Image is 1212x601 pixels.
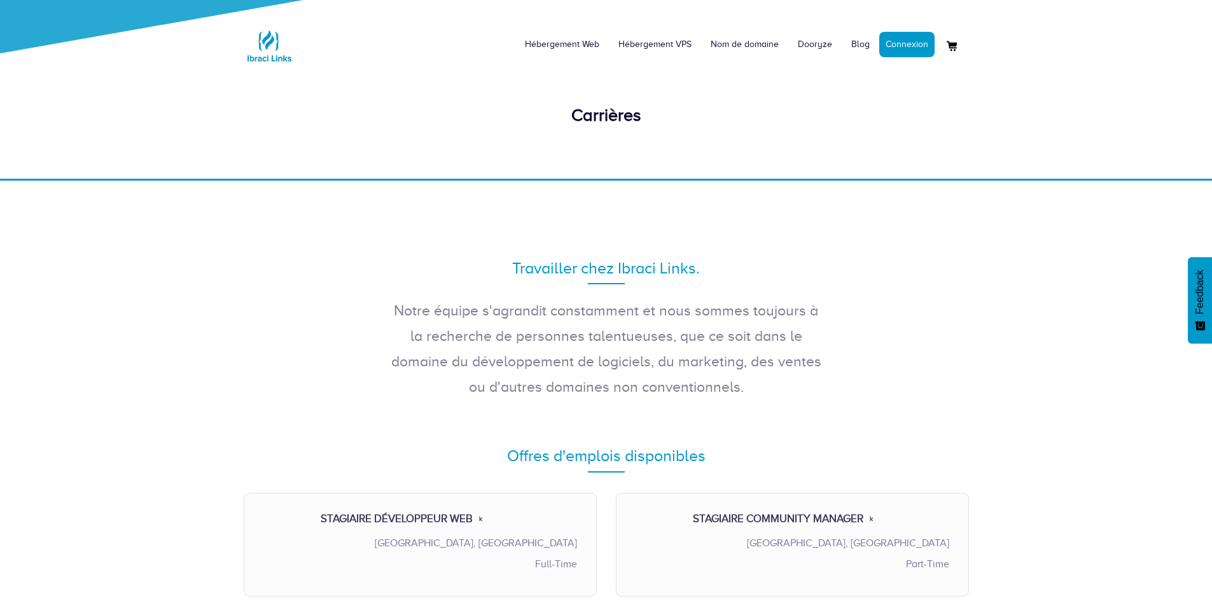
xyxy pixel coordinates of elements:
[390,257,823,280] div: Travailler chez Ibraci Links.
[321,511,473,527] a: Stagiaire Développeur Web
[788,25,842,64] a: Dooryze
[693,511,863,527] a: Stagiaire Community Manager
[1194,270,1206,314] span: Feedback
[701,25,788,64] a: Nom de domaine
[1188,257,1212,343] button: Feedback - Afficher l’enquête
[244,10,295,71] a: Logo Ibraci Links
[842,25,879,64] a: Blog
[609,25,701,64] a: Hébergement VPS
[390,298,823,400] p: Notre équipe s'agrandit constamment et nous sommes toujours à la recherche de personnes talentueu...
[321,536,577,551] p: [GEOGRAPHIC_DATA], [GEOGRAPHIC_DATA]
[244,445,969,467] div: Offres d'emplois disponibles
[515,25,609,64] a: Hébergement Web
[321,557,577,572] p: Full-Time
[879,32,935,57] a: Connexion
[244,20,295,71] img: Logo Ibraci Links
[693,557,949,572] p: Part-Time
[244,103,969,128] div: Carrières
[693,536,949,551] p: [GEOGRAPHIC_DATA], [GEOGRAPHIC_DATA]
